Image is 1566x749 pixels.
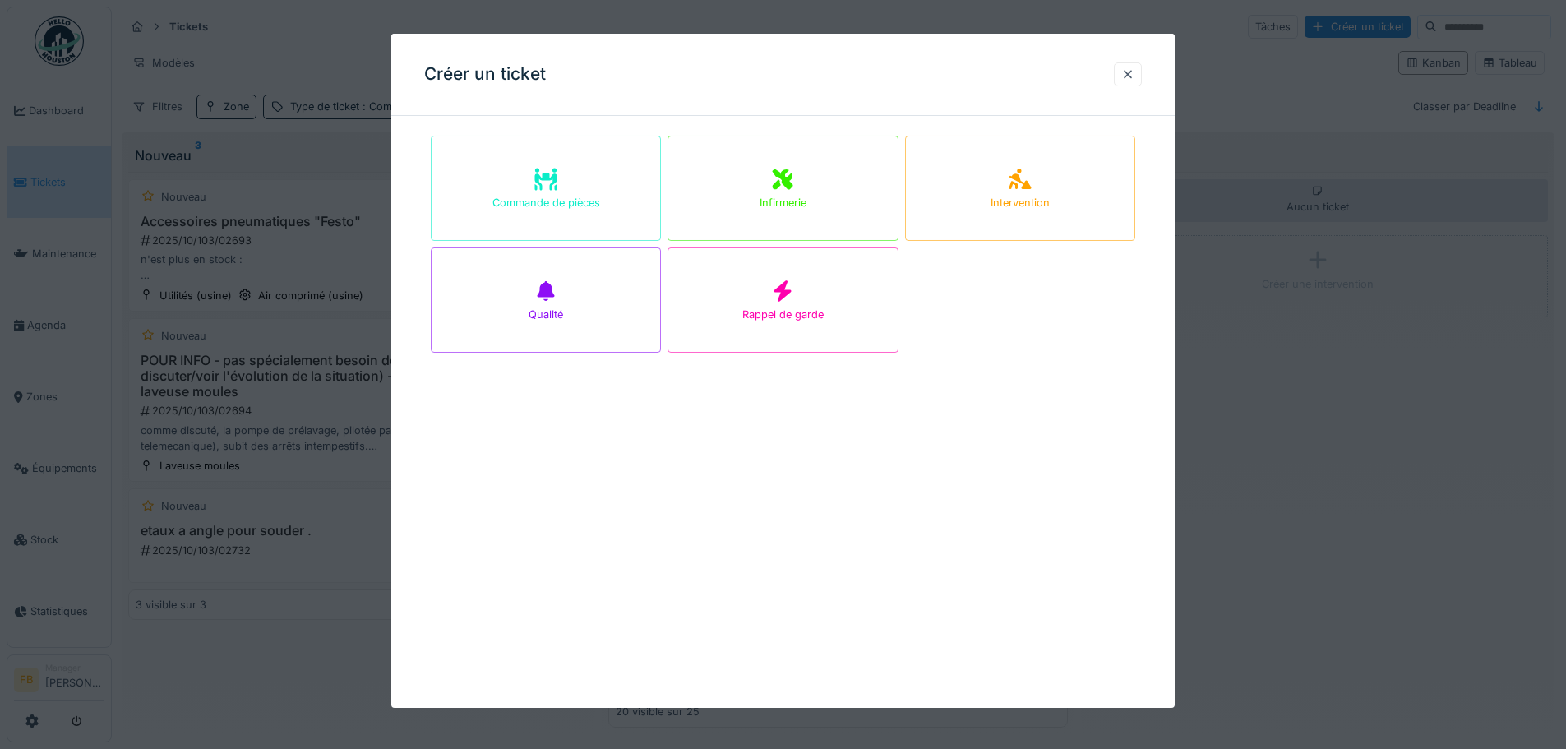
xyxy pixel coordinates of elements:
div: Rappel de garde [742,307,824,322]
div: Intervention [991,195,1050,210]
div: Commande de pièces [492,195,600,210]
div: Infirmerie [760,195,806,210]
h3: Créer un ticket [424,64,546,85]
div: Qualité [529,307,563,322]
